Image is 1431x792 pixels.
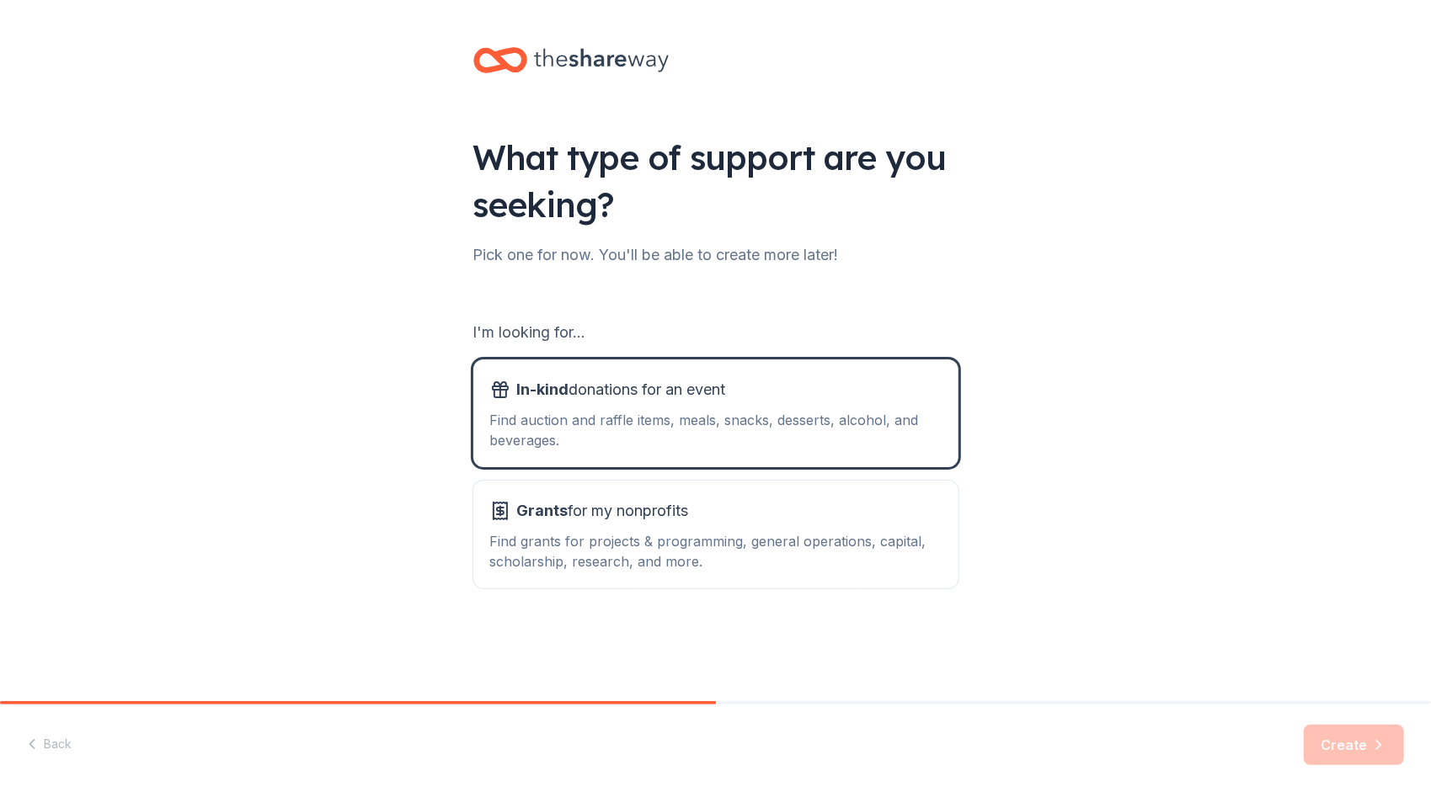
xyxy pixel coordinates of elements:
div: Pick one for now. You'll be able to create more later! [473,242,958,268]
div: What type of support are you seeking? [473,134,958,228]
button: Grantsfor my nonprofitsFind grants for projects & programming, general operations, capital, schol... [473,481,958,588]
span: In-kind [517,380,569,398]
div: Find auction and raffle items, meals, snacks, desserts, alcohol, and beverages. [490,410,942,450]
div: I'm looking for... [473,319,958,346]
button: In-kinddonations for an eventFind auction and raffle items, meals, snacks, desserts, alcohol, and... [473,359,958,467]
div: Find grants for projects & programming, general operations, capital, scholarship, research, and m... [490,531,942,571]
span: for my nonprofits [517,497,689,524]
span: Grants [517,502,569,519]
span: donations for an event [517,376,726,403]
